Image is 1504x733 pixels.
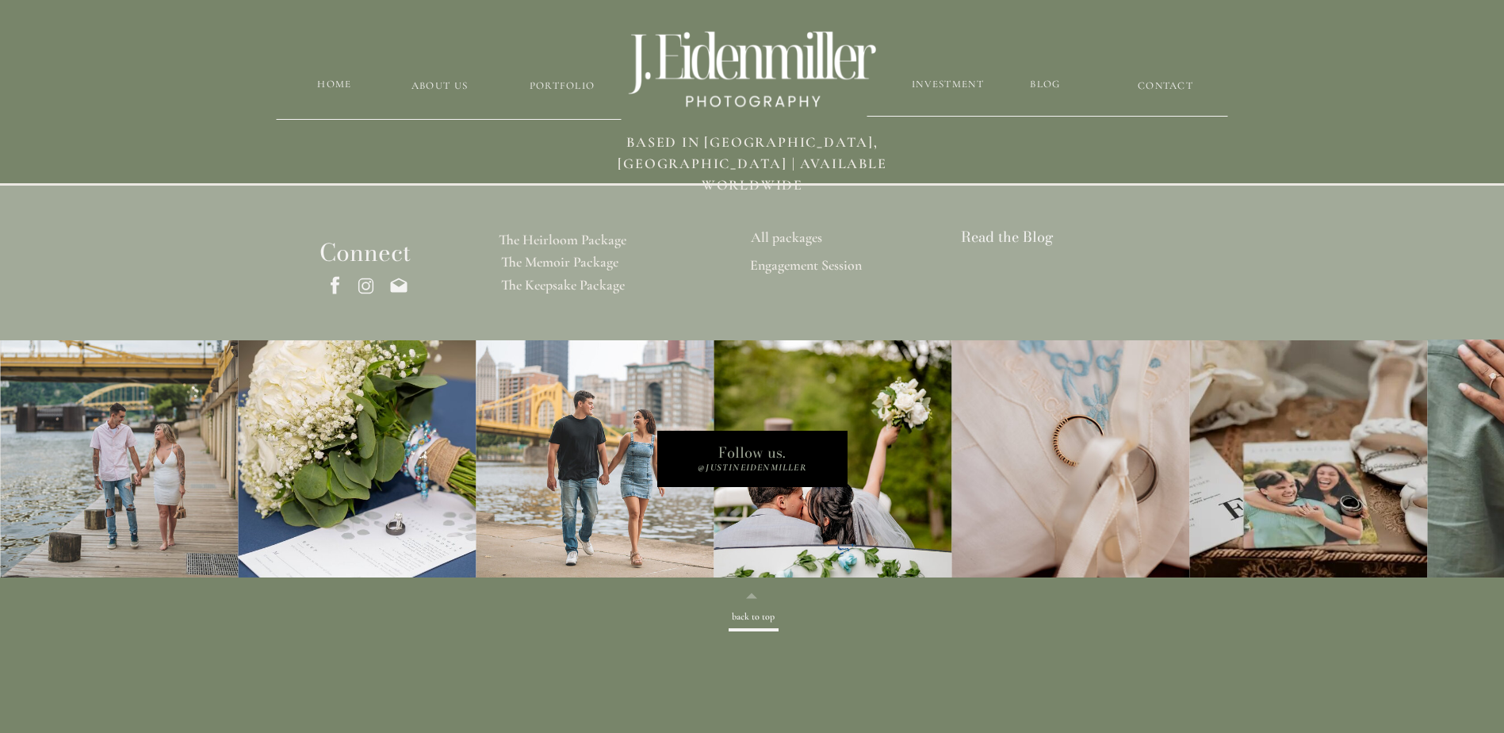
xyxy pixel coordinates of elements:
a: HOME [310,77,360,92]
a: back to top [660,611,847,628]
a: The Heirloom Package [467,232,658,250]
a: Portfolio [515,79,610,94]
a: The Memoir Package [461,254,658,272]
a: CONTACT [1128,79,1204,94]
p: @Justineidenmiller [681,460,825,474]
a: blog [981,77,1111,92]
a: about us [380,79,500,94]
span: BASED in [GEOGRAPHIC_DATA], [GEOGRAPHIC_DATA] | available worldwide [618,133,886,194]
a: Engagement Session [720,257,893,275]
h2: Connect [300,238,431,263]
a: All packages [732,229,841,248]
a: Investment [911,77,985,92]
a: The Keepsake Package [468,277,658,295]
a: Read the Blog [943,228,1071,254]
p: Follow us. [674,444,831,462]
